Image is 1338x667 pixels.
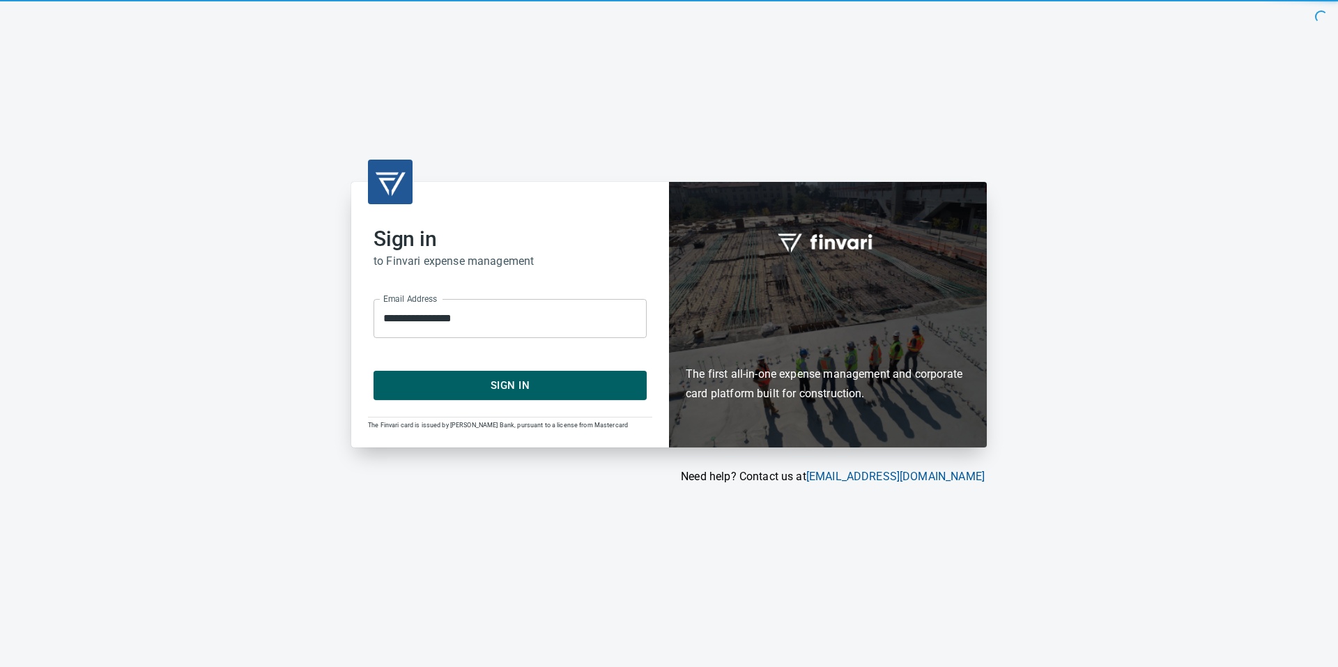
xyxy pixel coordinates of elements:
span: The Finvari card is issued by [PERSON_NAME] Bank, pursuant to a license from Mastercard [368,422,628,429]
a: [EMAIL_ADDRESS][DOMAIN_NAME] [806,470,985,483]
img: fullword_logo_white.png [776,226,880,258]
button: Sign In [374,371,647,400]
h6: The first all-in-one expense management and corporate card platform built for construction. [686,284,970,404]
div: Finvari [669,182,987,447]
h2: Sign in [374,227,647,252]
span: Sign In [389,376,631,394]
p: Need help? Contact us at [351,468,985,485]
h6: to Finvari expense management [374,252,647,271]
img: transparent_logo.png [374,165,407,199]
